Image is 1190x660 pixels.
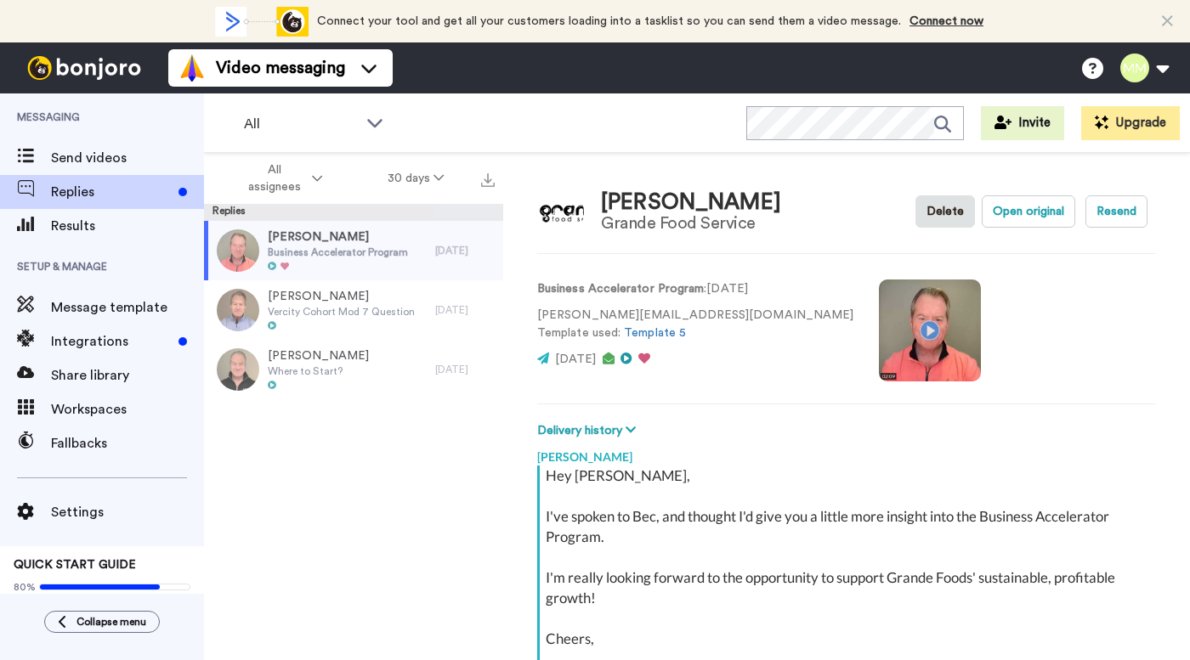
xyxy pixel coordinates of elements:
[216,56,345,80] span: Video messaging
[215,7,309,37] div: animation
[178,54,206,82] img: vm-color.svg
[51,148,204,168] span: Send videos
[1085,195,1147,228] button: Resend
[204,221,503,280] a: [PERSON_NAME]Business Accelerator Program[DATE]
[51,433,204,454] span: Fallbacks
[51,365,204,386] span: Share library
[204,204,503,221] div: Replies
[44,611,160,633] button: Collapse menu
[909,15,983,27] a: Connect now
[51,399,204,420] span: Workspaces
[268,245,408,259] span: Business Accelerator Program
[555,353,596,365] span: [DATE]
[481,173,495,187] img: export.svg
[51,216,204,236] span: Results
[76,615,146,629] span: Collapse menu
[268,364,369,378] span: Where to Start?
[915,195,975,228] button: Delete
[51,331,172,352] span: Integrations
[435,363,495,376] div: [DATE]
[14,559,136,571] span: QUICK START GUIDE
[240,161,309,195] span: All assignees
[51,297,204,318] span: Message template
[537,283,704,295] strong: Business Accelerator Program
[476,166,500,191] button: Export all results that match these filters now.
[51,502,204,522] span: Settings
[217,229,259,272] img: 9e043665-3c67-4435-8631-b63694811130-thumb.jpg
[268,228,408,245] span: [PERSON_NAME]
[217,289,259,331] img: 1dabb941-1905-46bb-80e4-fbc073c92a12-thumb.jpg
[624,327,686,339] a: Template 5
[268,347,369,364] span: [PERSON_NAME]
[537,440,1156,465] div: [PERSON_NAME]
[537,421,641,440] button: Delivery history
[537,307,853,342] p: [PERSON_NAME][EMAIL_ADDRESS][DOMAIN_NAME] Template used:
[435,244,495,257] div: [DATE]
[51,182,172,202] span: Replies
[217,348,259,391] img: 41b71b1c-5f81-47ac-8ce4-eb50e81c4f46-thumb.jpg
[1081,106,1180,140] button: Upgrade
[537,280,853,298] p: : [DATE]
[355,163,477,194] button: 30 days
[981,106,1064,140] button: Invite
[537,189,584,235] img: Image of Daniel Till
[435,303,495,317] div: [DATE]
[317,15,901,27] span: Connect your tool and get all your customers loading into a tasklist so you can send them a video...
[204,340,503,399] a: [PERSON_NAME]Where to Start?[DATE]
[268,305,415,319] span: Vercity Cohort Mod 7 Question
[204,280,503,340] a: [PERSON_NAME]Vercity Cohort Mod 7 Question[DATE]
[244,114,358,134] span: All
[268,288,415,305] span: [PERSON_NAME]
[14,580,36,594] span: 80%
[20,56,148,80] img: bj-logo-header-white.svg
[207,155,355,202] button: All assignees
[601,190,781,215] div: [PERSON_NAME]
[601,214,781,233] div: Grande Food Service
[982,195,1075,228] button: Open original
